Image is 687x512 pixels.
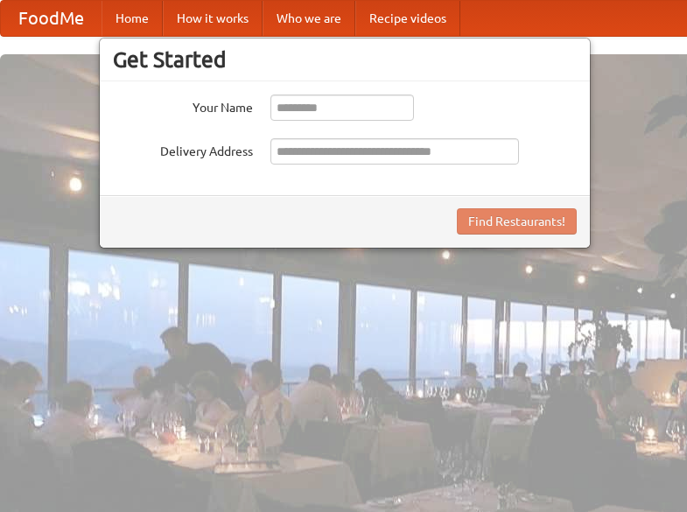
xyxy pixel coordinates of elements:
[102,1,163,36] a: Home
[113,138,253,160] label: Delivery Address
[113,46,577,73] h3: Get Started
[355,1,460,36] a: Recipe videos
[263,1,355,36] a: Who we are
[1,1,102,36] a: FoodMe
[163,1,263,36] a: How it works
[113,95,253,116] label: Your Name
[457,208,577,235] button: Find Restaurants!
